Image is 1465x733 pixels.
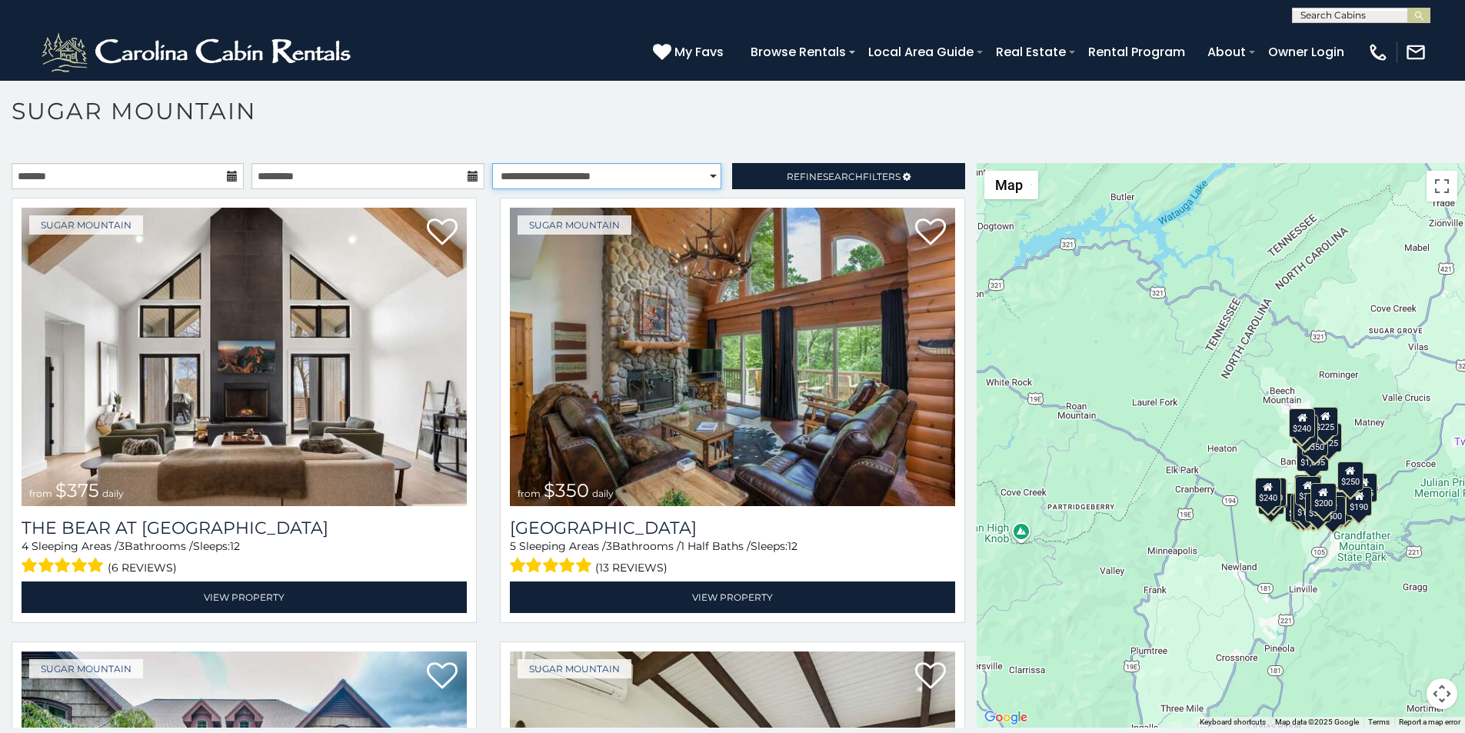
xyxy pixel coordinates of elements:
span: from [29,488,52,499]
a: RefineSearchFilters [732,163,964,189]
a: Report a map error [1399,718,1460,726]
a: Add to favorites [915,217,946,249]
a: Sugar Mountain [518,215,631,235]
span: 5 [510,539,516,553]
span: daily [592,488,614,499]
div: $250 [1337,461,1363,491]
span: (6 reviews) [108,558,177,578]
a: View Property [22,581,467,613]
a: My Favs [653,42,728,62]
button: Toggle fullscreen view [1427,171,1457,202]
img: Google [981,708,1031,728]
span: 12 [787,539,797,553]
div: $125 [1316,423,1342,452]
span: daily [102,488,124,499]
h3: Grouse Moor Lodge [510,518,955,538]
div: $155 [1291,494,1317,523]
img: mail-regular-white.png [1405,42,1427,63]
span: Map [995,177,1023,193]
span: $350 [544,479,589,501]
div: $190 [1294,475,1320,504]
div: $300 [1295,476,1321,505]
a: Rental Program [1080,38,1193,65]
div: $240 [1255,478,1281,507]
a: Sugar Mountain [29,215,143,235]
div: $200 [1310,483,1337,512]
span: My Favs [674,42,724,62]
a: Add to favorites [427,661,458,693]
span: (13 reviews) [595,558,668,578]
span: Search [823,171,863,182]
a: Terms [1368,718,1390,726]
span: 3 [606,539,612,553]
a: Browse Rentals [743,38,854,65]
div: $175 [1294,492,1320,521]
span: 1 Half Baths / [681,539,751,553]
a: Owner Login [1260,38,1352,65]
a: Add to favorites [427,217,458,249]
div: $190 [1347,487,1373,516]
div: Sleeping Areas / Bathrooms / Sleeps: [510,538,955,578]
button: Change map style [984,171,1038,199]
span: 4 [22,539,28,553]
div: $225 [1313,407,1339,436]
a: Local Area Guide [861,38,981,65]
a: The Bear At [GEOGRAPHIC_DATA] [22,518,467,538]
span: $375 [55,479,99,501]
a: About [1200,38,1254,65]
div: $195 [1327,491,1353,521]
a: Real Estate [988,38,1074,65]
button: Keyboard shortcuts [1200,717,1266,728]
a: The Bear At Sugar Mountain from $375 daily [22,208,467,506]
span: 12 [230,539,240,553]
div: $240 [1290,408,1316,438]
div: Sleeping Areas / Bathrooms / Sleeps: [22,538,467,578]
a: Add to favorites [915,661,946,693]
span: Map data ©2025 Google [1275,718,1359,726]
button: Map camera controls [1427,678,1457,709]
img: phone-regular-white.png [1367,42,1389,63]
a: Open this area in Google Maps (opens a new window) [981,708,1031,728]
h3: The Bear At Sugar Mountain [22,518,467,538]
div: $1,095 [1297,442,1329,471]
span: from [518,488,541,499]
span: 3 [118,539,125,553]
div: $350 [1306,493,1332,522]
div: $155 [1351,473,1377,502]
img: Grouse Moor Lodge [510,208,955,506]
span: Refine Filters [787,171,901,182]
img: White-1-2.png [38,29,358,75]
a: Grouse Moor Lodge from $350 daily [510,208,955,506]
a: Sugar Mountain [29,659,143,678]
a: [GEOGRAPHIC_DATA] [510,518,955,538]
img: The Bear At Sugar Mountain [22,208,467,506]
a: Sugar Mountain [518,659,631,678]
a: View Property [510,581,955,613]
